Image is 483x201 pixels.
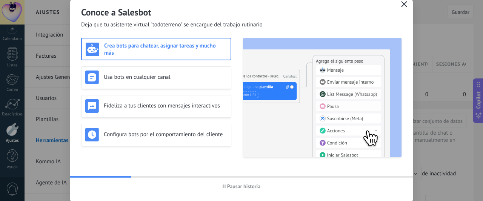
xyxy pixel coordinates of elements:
h3: Usa bots en cualquier canal [104,74,227,81]
span: Deja que tu asistente virtual "todoterreno" se encargue del trabajo rutinario [81,21,263,29]
button: Pausar historia [219,181,264,192]
h3: Fideliza a tus clientes con mensajes interactivos [104,102,227,109]
h3: Crea bots para chatear, asignar tareas y mucho más [104,42,227,57]
h3: Configura bots por el comportamiento del cliente [104,131,227,138]
span: Pausar historia [227,184,261,189]
h2: Conoce a Salesbot [81,6,402,18]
